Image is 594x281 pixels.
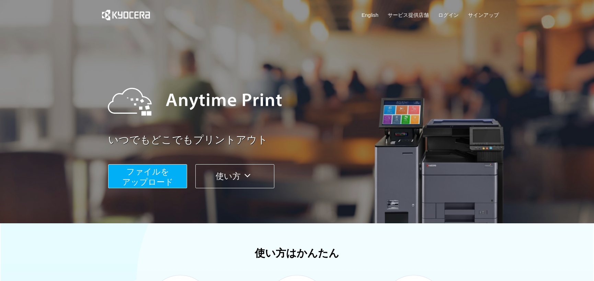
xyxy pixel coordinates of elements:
a: English [362,11,378,19]
button: ファイルを​​アップロード [108,164,187,188]
button: 使い方 [195,164,274,188]
a: サインアップ [468,11,499,19]
a: いつでもどこでもプリントアウト [108,133,503,147]
a: ログイン [438,11,459,19]
span: ファイルを ​​アップロード [122,167,173,187]
a: サービス提供店舗 [388,11,429,19]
